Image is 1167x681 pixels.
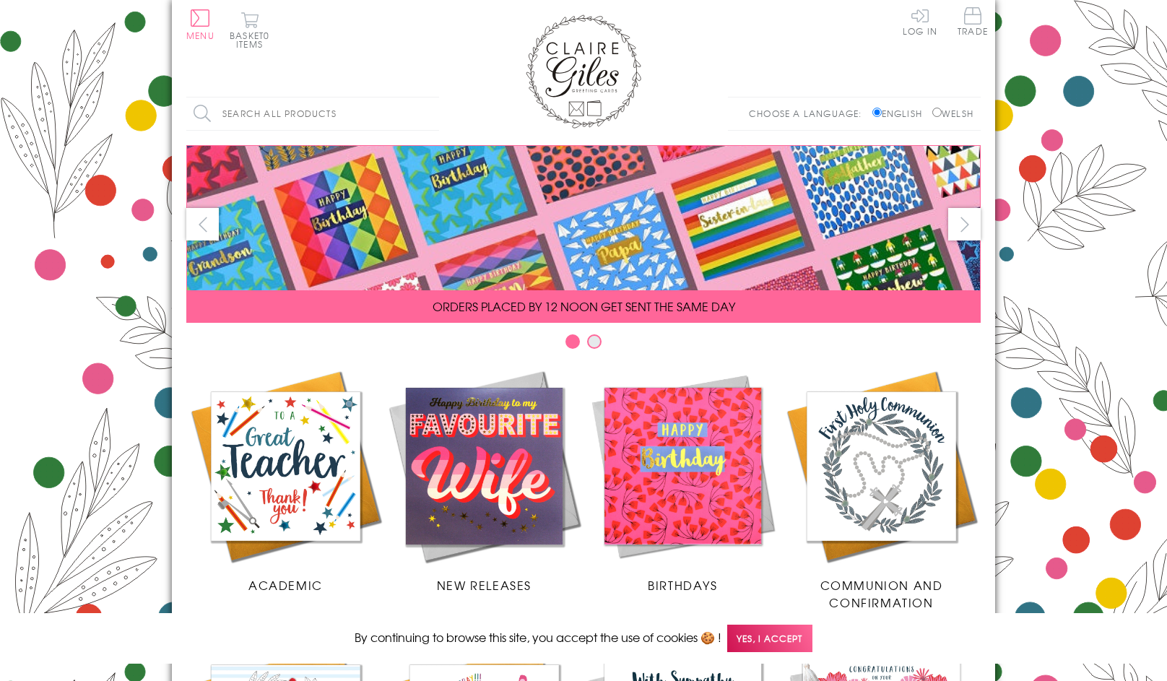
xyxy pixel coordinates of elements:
[820,576,943,611] span: Communion and Confirmation
[872,107,929,120] label: English
[425,97,439,130] input: Search
[186,334,981,356] div: Carousel Pagination
[230,12,269,48] button: Basket0 items
[727,625,812,653] span: Yes, I accept
[565,334,580,349] button: Carousel Page 1 (Current Slide)
[526,14,641,129] img: Claire Giles Greetings Cards
[385,367,583,594] a: New Releases
[186,29,214,42] span: Menu
[782,367,981,611] a: Communion and Confirmation
[433,298,735,315] span: ORDERS PLACED BY 12 NOON GET SENT THE SAME DAY
[248,576,323,594] span: Academic
[186,208,219,240] button: prev
[903,7,937,35] a: Log In
[583,367,782,594] a: Birthdays
[749,107,869,120] p: Choose a language:
[648,576,717,594] span: Birthdays
[932,107,973,120] label: Welsh
[437,576,532,594] span: New Releases
[186,367,385,594] a: Academic
[587,334,602,349] button: Carousel Page 2
[186,97,439,130] input: Search all products
[236,29,269,51] span: 0 items
[948,208,981,240] button: next
[958,7,988,38] a: Trade
[186,9,214,40] button: Menu
[932,108,942,117] input: Welsh
[958,7,988,35] span: Trade
[872,108,882,117] input: English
